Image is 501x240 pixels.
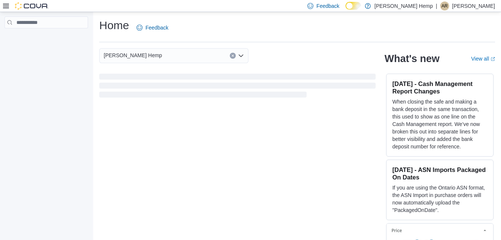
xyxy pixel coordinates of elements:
[345,2,361,10] input: Dark Mode
[4,30,88,48] nav: Complex example
[442,1,448,10] span: AR
[104,51,162,60] span: [PERSON_NAME] Hemp
[440,1,449,10] div: Alexander Rowan
[392,80,487,95] h3: [DATE] - Cash Management Report Changes
[15,2,48,10] img: Cova
[134,20,171,35] a: Feedback
[385,53,439,65] h2: What's new
[392,98,487,150] p: When closing the safe and making a bank deposit in the same transaction, this used to show as one...
[230,53,236,59] button: Clear input
[471,56,495,62] a: View allExternal link
[392,166,487,181] h3: [DATE] - ASN Imports Packaged On Dates
[316,2,339,10] span: Feedback
[491,57,495,61] svg: External link
[145,24,168,31] span: Feedback
[375,1,433,10] p: [PERSON_NAME] Hemp
[452,1,495,10] p: [PERSON_NAME]
[238,53,244,59] button: Open list of options
[436,1,437,10] p: |
[392,184,487,214] p: If you are using the Ontario ASN format, the ASN Import in purchase orders will now automatically...
[99,18,129,33] h1: Home
[99,75,376,99] span: Loading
